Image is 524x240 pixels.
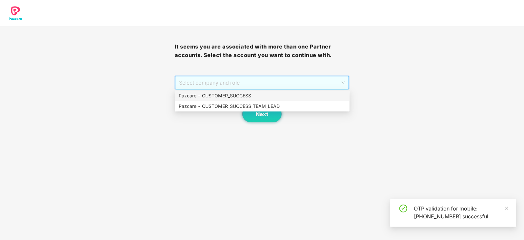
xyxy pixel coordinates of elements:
h3: It seems you are associated with more than one Partner accounts. Select the account you want to c... [175,43,350,59]
button: Next [242,106,282,122]
div: Pazcare - CUSTOMER_SUCCESS_TEAM_LEAD [179,103,346,110]
span: check-circle [399,205,407,212]
span: Select company and role [179,76,345,89]
span: close [504,206,509,210]
div: OTP validation for mobile: [PHONE_NUMBER] successful [414,205,508,220]
div: Pazcare - CUSTOMER_SUCCESS [175,90,350,101]
div: Pazcare - CUSTOMER_SUCCESS_TEAM_LEAD [175,101,350,111]
span: Next [256,111,268,117]
div: Pazcare - CUSTOMER_SUCCESS [179,92,346,99]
